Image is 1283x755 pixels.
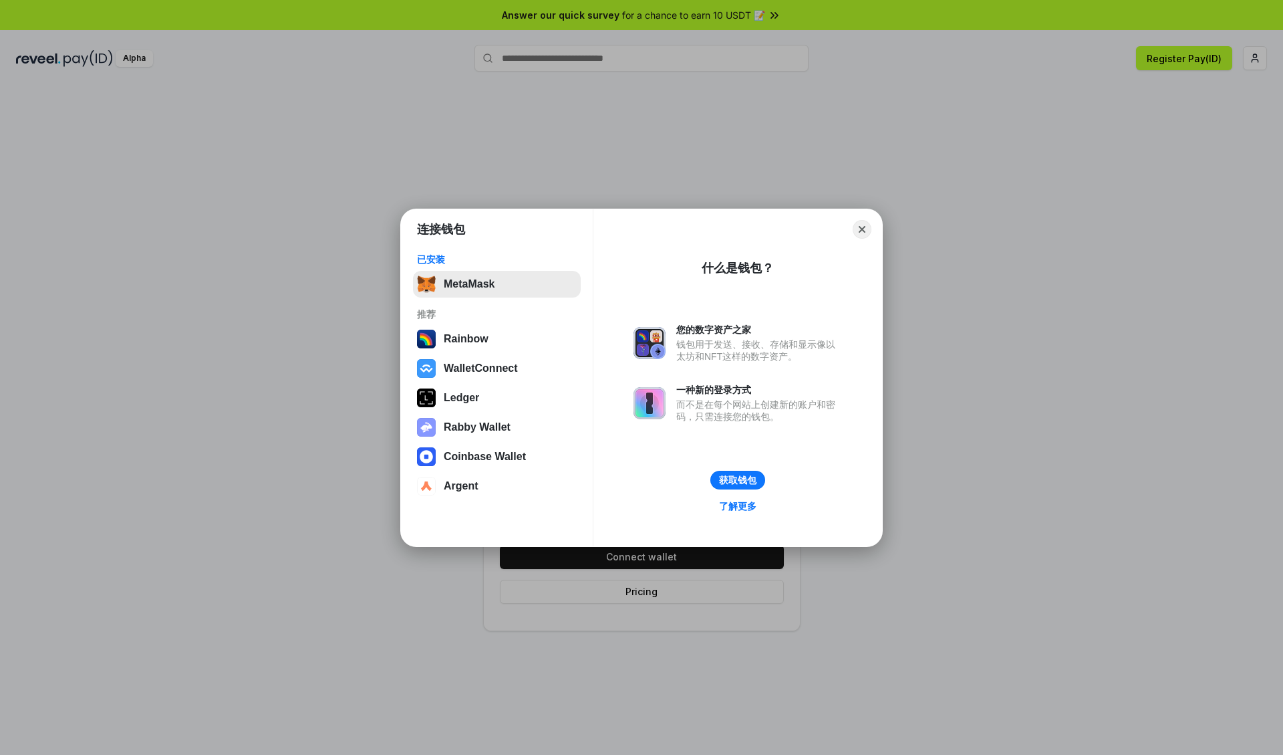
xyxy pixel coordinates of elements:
[413,473,581,500] button: Argent
[413,443,581,470] button: Coinbase Wallet
[711,498,764,515] a: 了解更多
[853,220,871,239] button: Close
[444,421,511,433] div: Rabby Wallet
[417,308,577,320] div: 推荐
[676,324,842,336] div: 您的数字资产之家
[444,333,488,345] div: Rainbow
[633,327,666,359] img: svg+xml,%3Csvg%20xmlns%3D%22http%3A%2F%2Fwww.w3.org%2F2000%2Fsvg%22%20fill%3D%22none%22%20viewBox...
[710,471,765,490] button: 获取钱包
[444,278,494,290] div: MetaMask
[413,271,581,298] button: MetaMask
[417,253,577,265] div: 已安装
[633,387,666,419] img: svg+xml,%3Csvg%20xmlns%3D%22http%3A%2F%2Fwww.w3.org%2F2000%2Fsvg%22%20fill%3D%22none%22%20viewBox...
[676,384,842,396] div: 一种新的登录方式
[417,477,436,496] img: svg+xml,%3Csvg%20width%3D%2228%22%20height%3D%2228%22%20viewBox%3D%220%200%2028%2028%22%20fill%3D...
[444,392,479,404] div: Ledger
[417,359,436,378] img: svg+xml,%3Csvg%20width%3D%2228%22%20height%3D%2228%22%20viewBox%3D%220%200%2028%2028%22%20fill%3D...
[676,399,842,423] div: 而不是在每个网站上创建新的账户和密码，只需连接您的钱包。
[719,474,756,486] div: 获取钱包
[417,275,436,294] img: svg+xml,%3Csvg%20fill%3D%22none%22%20height%3D%2233%22%20viewBox%3D%220%200%2035%2033%22%20width%...
[417,330,436,348] img: svg+xml,%3Csvg%20width%3D%22120%22%20height%3D%22120%22%20viewBox%3D%220%200%20120%20120%22%20fil...
[413,385,581,411] button: Ledger
[417,389,436,407] img: svg+xml,%3Csvg%20xmlns%3D%22http%3A%2F%2Fwww.w3.org%2F2000%2Fsvg%22%20width%3D%2228%22%20height%3...
[719,500,756,512] div: 了解更多
[417,447,436,466] img: svg+xml,%3Csvg%20width%3D%2228%22%20height%3D%2228%22%20viewBox%3D%220%200%2028%2028%22%20fill%3D...
[413,355,581,382] button: WalletConnect
[417,418,436,437] img: svg+xml,%3Csvg%20xmlns%3D%22http%3A%2F%2Fwww.w3.org%2F2000%2Fsvg%22%20fill%3D%22none%22%20viewBox...
[676,338,842,362] div: 钱包用于发送、接收、存储和显示像以太坊和NFT这样的数字资产。
[444,451,526,463] div: Coinbase Wallet
[417,221,465,237] h1: 连接钱包
[413,326,581,352] button: Rainbow
[413,414,581,441] button: Rabby Wallet
[444,480,478,492] div: Argent
[444,362,518,374] div: WalletConnect
[702,260,774,276] div: 什么是钱包？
